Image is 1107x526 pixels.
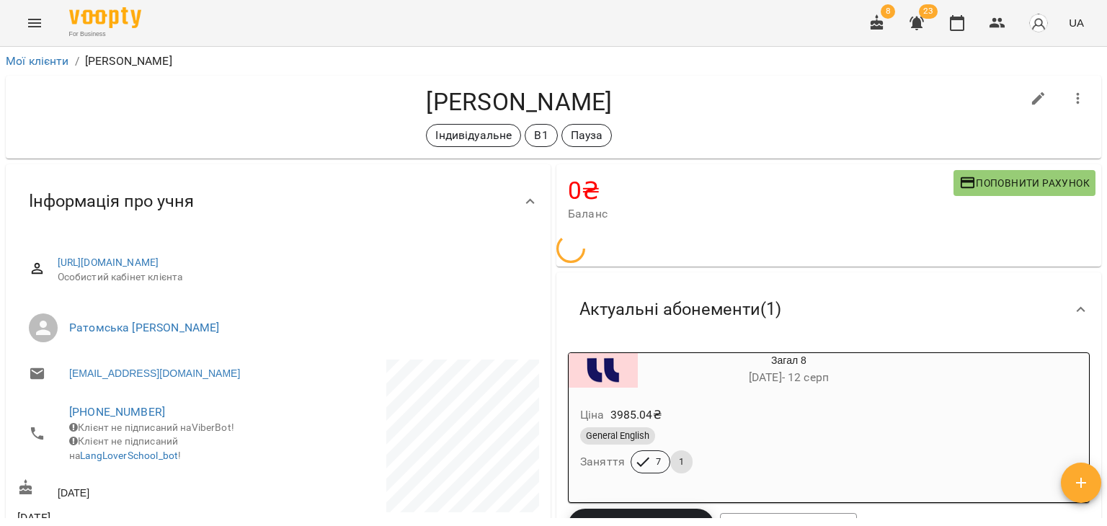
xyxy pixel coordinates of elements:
[1069,15,1084,30] span: UA
[69,405,165,419] a: [PHONE_NUMBER]
[85,53,172,70] p: [PERSON_NAME]
[80,450,178,461] a: LangLoverSchool_bot
[69,30,141,39] span: For Business
[6,54,69,68] a: Мої клієнти
[58,257,159,268] a: [URL][DOMAIN_NAME]
[638,353,940,388] div: Загал 8
[426,124,521,147] div: Індивідуальне
[6,53,1101,70] nav: breadcrumb
[953,170,1095,196] button: Поповнити рахунок
[75,53,79,70] li: /
[571,127,603,144] p: Пауза
[435,127,512,144] p: Індивідуальне
[579,298,781,321] span: Актуальні абонементи ( 1 )
[17,6,52,40] button: Menu
[568,205,953,223] span: Баланс
[17,87,1021,117] h4: [PERSON_NAME]
[580,405,605,425] h6: Ціна
[6,164,551,239] div: Інформація про учня
[534,127,548,144] p: В1
[1028,13,1049,33] img: avatar_s.png
[919,4,938,19] span: 23
[561,124,613,147] div: Пауза
[69,366,240,380] a: [EMAIL_ADDRESS][DOMAIN_NAME]
[580,429,655,442] span: General English
[556,272,1101,347] div: Актуальні абонементи(1)
[569,353,940,491] button: Загал 8[DATE]- 12 серпЦіна3985.04₴General EnglishЗаняття71
[69,435,181,461] span: Клієнт не підписаний на !
[580,452,625,472] h6: Заняття
[610,406,662,424] p: 3985.04 ₴
[69,321,219,334] a: Ратомська [PERSON_NAME]
[568,176,953,205] h4: 0 ₴
[647,455,670,468] span: 7
[69,422,234,433] span: Клієнт не підписаний на ViberBot!
[58,270,528,285] span: Особистий кабінет клієнта
[881,4,895,19] span: 8
[569,353,638,388] div: Загал 8
[959,174,1090,192] span: Поповнити рахунок
[1063,9,1090,36] button: UA
[69,7,141,28] img: Voopty Logo
[525,124,557,147] div: В1
[670,455,693,468] span: 1
[29,190,194,213] span: Інформація про учня
[749,370,829,384] span: [DATE] - 12 серп
[14,476,278,503] div: [DATE]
